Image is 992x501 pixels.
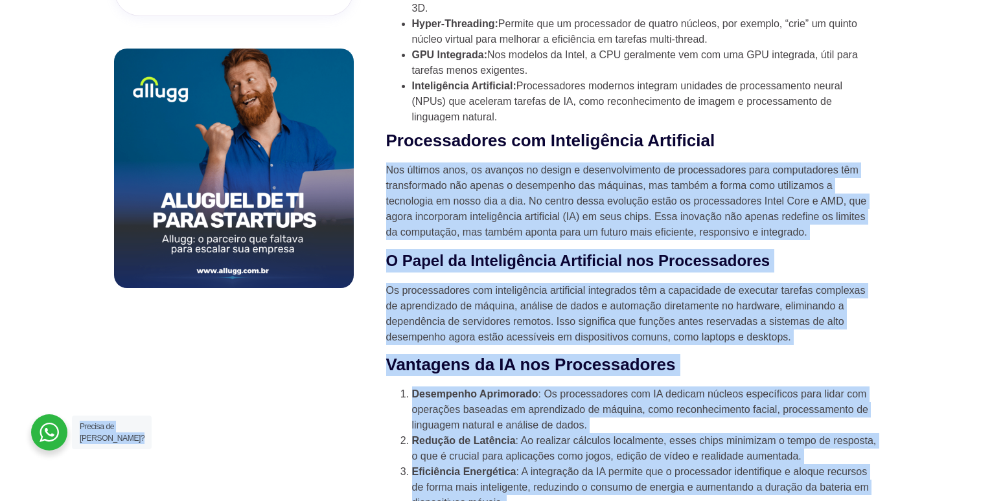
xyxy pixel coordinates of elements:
span: Precisa de [PERSON_NAME]? [80,422,144,443]
strong: Hyper-Threading: [412,18,498,29]
li: : Os processadores com IA dedicam núcleos específicos para lidar com operações baseadas em aprend... [412,386,879,433]
li: Permite que um processador de quatro núcleos, por exemplo, “crie” um quinto núcleo virtual para m... [412,16,879,47]
li: Nos modelos da Intel, a CPU geralmente vem com uma GPU integrada, útil para tarefas menos exigentes. [412,47,879,78]
strong: Redução de Latência [412,435,516,446]
strong: Processadores com Inteligência Artificial [386,131,715,150]
strong: GPU Integrada: [412,49,487,60]
li: Processadores modernos integram unidades de processamento neural (NPUs) que aceleram tarefas de I... [412,78,879,125]
iframe: Chat Widget [759,335,992,501]
div: Widget de chat [759,335,992,501]
p: Os processadores com inteligência artificial integrados têm a capacidade de executar tarefas comp... [386,283,879,345]
strong: Desempenho Aprimorado [412,388,538,399]
img: aluguel de notebook para startups [114,49,354,288]
strong: Eficiência Energética [412,466,516,477]
strong: Vantagens da IA nos Processadores [386,355,676,374]
li: : Ao realizar cálculos localmente, esses chips minimizam o tempo de resposta, o que é crucial par... [412,433,879,464]
p: Nos últimos anos, os avanços no design e desenvolvimento de processadores para computadores têm t... [386,162,879,240]
strong: Inteligência Artificial: [412,80,516,91]
strong: O Papel da Inteligência Artificial nos Processadores [386,252,770,269]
